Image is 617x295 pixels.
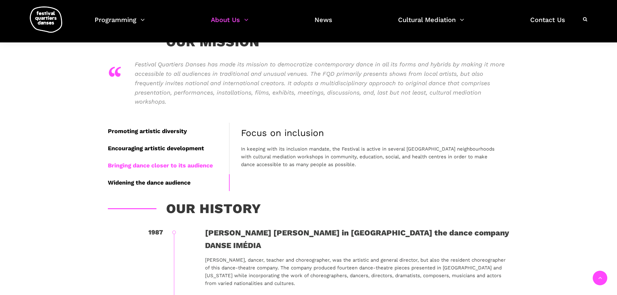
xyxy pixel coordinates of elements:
[241,145,498,168] p: In keeping with its inclusion mandate, the Festival is active in several [GEOGRAPHIC_DATA] neighb...
[398,14,464,33] a: Cultural Mediation
[135,60,509,107] p: Festival Quartiers Danses has made its mission to democratize contemporary dance in all its forms...
[95,14,145,33] a: Programming
[108,140,229,157] div: Encouraging artistic development
[530,14,565,33] a: Contact Us
[205,256,509,287] p: [PERSON_NAME], dancer, teacher and choreographer, was the artistic and general director, but also...
[108,157,229,174] div: Bringing dance closer to its audience
[314,14,332,33] a: News
[108,227,205,238] div: 1987
[108,57,122,96] div: “
[211,14,248,33] a: About Us
[241,128,498,139] h4: Focus on inclusion
[108,123,229,140] div: Promoting artistic diversity
[205,227,509,252] div: [PERSON_NAME] [PERSON_NAME] in [GEOGRAPHIC_DATA] the dance company DANSE IMÉDIA
[30,6,62,33] img: logo-fqd-med
[108,201,261,217] h3: Our History
[108,174,229,191] div: Widening the dance audience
